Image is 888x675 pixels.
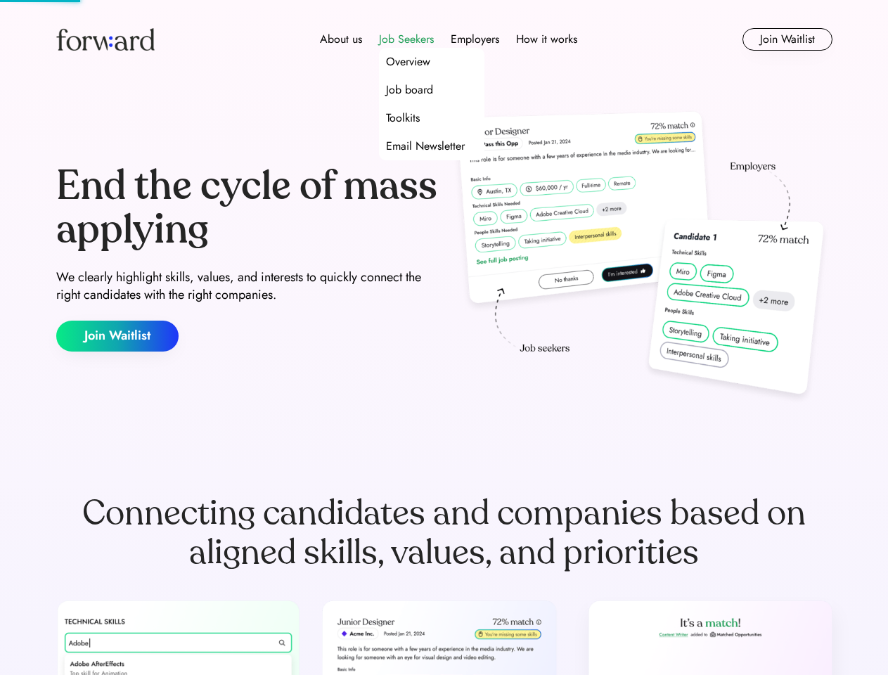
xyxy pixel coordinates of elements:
[450,107,832,409] img: hero-image.png
[386,138,465,155] div: Email Newsletter
[379,31,434,48] div: Job Seekers
[56,165,439,251] div: End the cycle of mass applying
[516,31,577,48] div: How it works
[386,110,420,127] div: Toolkits
[451,31,499,48] div: Employers
[56,269,439,304] div: We clearly highlight skills, values, and interests to quickly connect the right candidates with t...
[742,28,832,51] button: Join Waitlist
[56,494,832,572] div: Connecting candidates and companies based on aligned skills, values, and priorities
[56,28,155,51] img: Forward logo
[386,53,430,70] div: Overview
[386,82,433,98] div: Job board
[56,321,179,352] button: Join Waitlist
[320,31,362,48] div: About us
